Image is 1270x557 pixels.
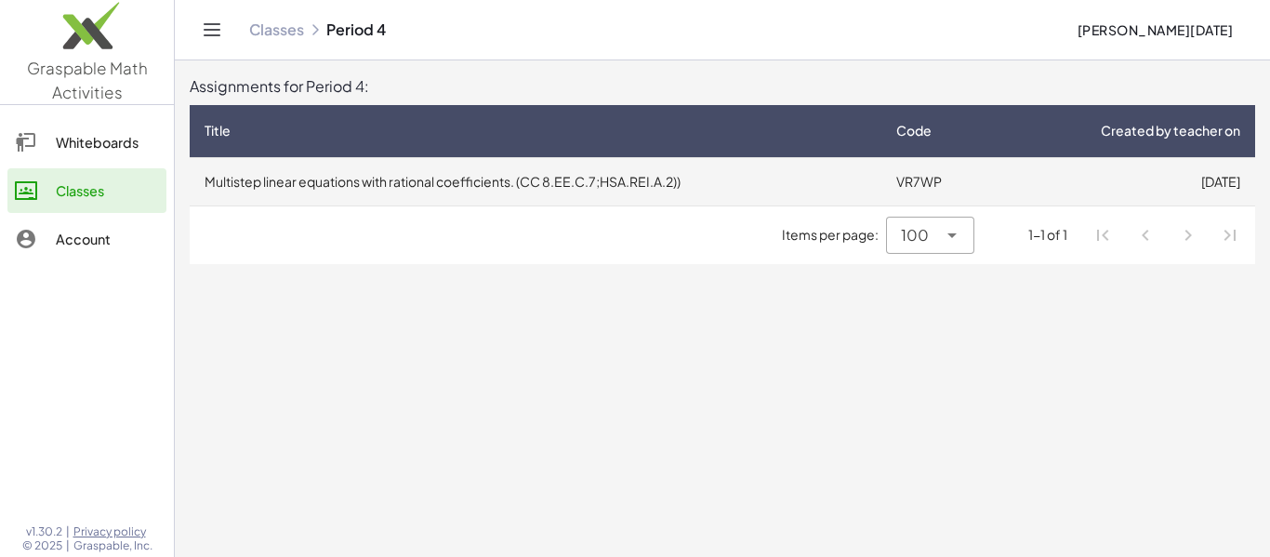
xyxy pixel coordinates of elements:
[901,224,929,246] span: 100
[7,168,166,213] a: Classes
[7,217,166,261] a: Account
[205,121,231,140] span: Title
[56,131,159,153] div: Whiteboards
[1082,214,1251,257] nav: Pagination Navigation
[26,524,62,539] span: v1.30.2
[1077,21,1233,38] span: [PERSON_NAME][DATE]
[56,179,159,202] div: Classes
[66,524,70,539] span: |
[1062,13,1248,46] button: [PERSON_NAME][DATE]
[22,538,62,553] span: © 2025
[1028,225,1067,245] div: 1-1 of 1
[7,120,166,165] a: Whiteboards
[27,58,148,102] span: Graspable Math Activities
[56,228,159,250] div: Account
[73,524,152,539] a: Privacy policy
[66,538,70,553] span: |
[896,121,932,140] span: Code
[190,157,881,206] td: Multistep linear equations with rational coefficients. (CC 8.EE.C.7;HSA.REI.A.2))
[782,225,886,245] span: Items per page:
[1101,121,1240,140] span: Created by teacher on
[997,157,1255,206] td: [DATE]
[197,15,227,45] button: Toggle navigation
[190,75,1255,98] div: Assignments for Period 4:
[73,538,152,553] span: Graspable, Inc.
[249,20,304,39] a: Classes
[881,157,997,206] td: VR7WP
